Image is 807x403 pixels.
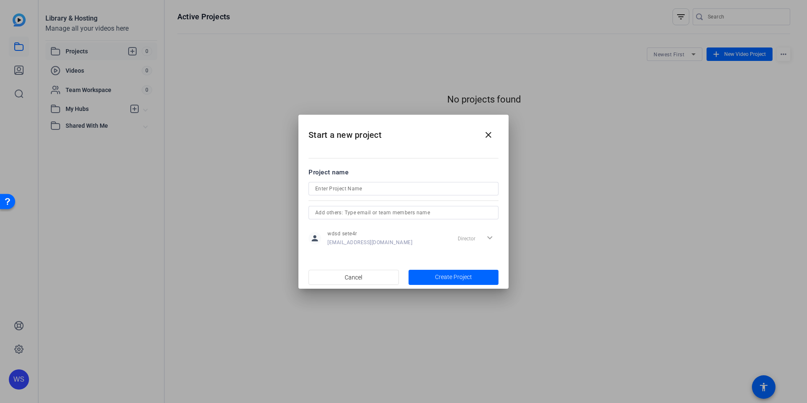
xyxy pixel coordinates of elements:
[483,130,493,140] mat-icon: close
[309,232,321,245] mat-icon: person
[345,269,362,285] span: Cancel
[327,230,412,237] span: wdsd sete4r
[315,184,492,194] input: Enter Project Name
[309,270,399,285] button: Cancel
[409,270,499,285] button: Create Project
[435,273,472,282] span: Create Project
[298,115,509,149] h2: Start a new project
[327,239,412,246] span: [EMAIL_ADDRESS][DOMAIN_NAME]
[315,208,492,218] input: Add others: Type email or team members name
[309,168,498,177] div: Project name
